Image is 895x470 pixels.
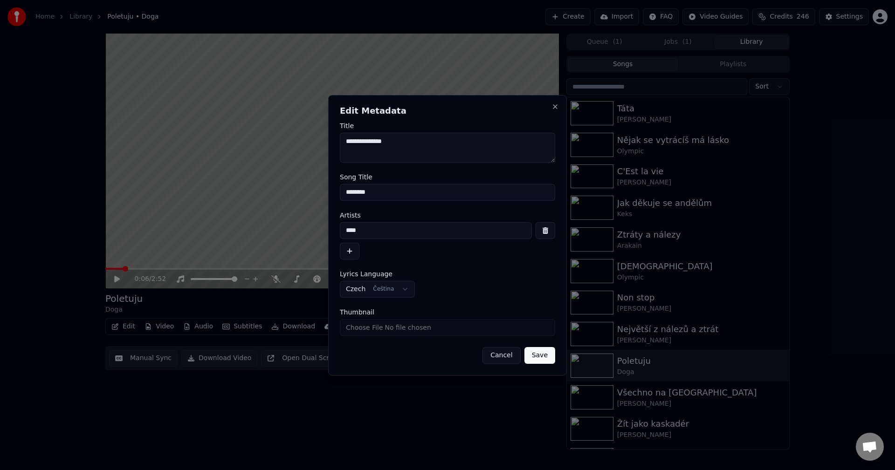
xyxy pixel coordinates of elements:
span: Lyrics Language [340,271,392,277]
label: Song Title [340,174,555,180]
span: Thumbnail [340,309,374,315]
h2: Edit Metadata [340,107,555,115]
label: Title [340,123,555,129]
button: Save [524,347,555,364]
button: Cancel [482,347,520,364]
label: Artists [340,212,555,218]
